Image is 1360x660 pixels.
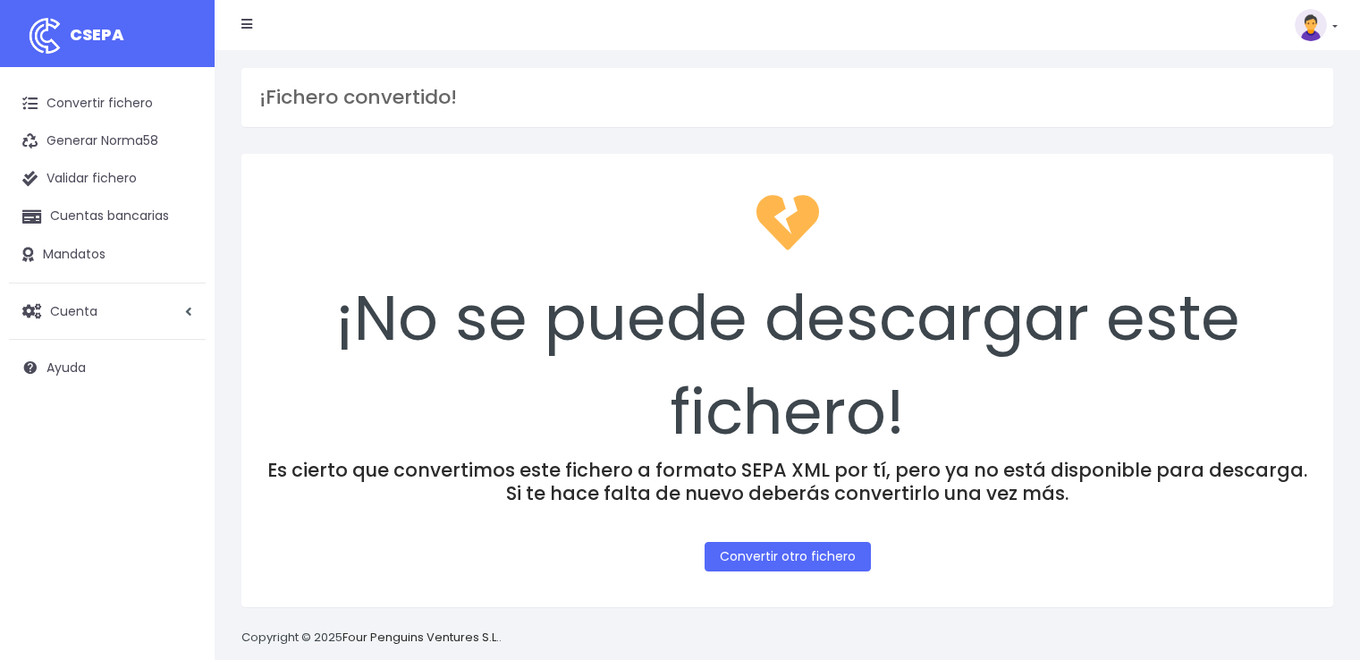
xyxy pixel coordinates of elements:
a: Mandatos [9,236,206,274]
a: Convertir fichero [9,85,206,123]
a: Four Penguins Ventures S.L. [342,629,499,646]
a: Convertir otro fichero [705,542,871,571]
a: Ayuda [9,349,206,386]
a: Generar Norma58 [9,123,206,160]
span: CSEPA [70,23,124,46]
div: ¡No se puede descargar este fichero! [265,177,1310,459]
h4: Es cierto que convertimos este fichero a formato SEPA XML por tí, pero ya no está disponible para... [265,459,1310,503]
img: profile [1295,9,1327,41]
h3: ¡Fichero convertido! [259,86,1315,109]
span: Ayuda [46,359,86,377]
p: Copyright © 2025 . [241,629,502,647]
a: Cuentas bancarias [9,198,206,235]
img: logo [22,13,67,58]
a: Cuenta [9,292,206,330]
span: Cuenta [50,301,97,319]
a: Validar fichero [9,160,206,198]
